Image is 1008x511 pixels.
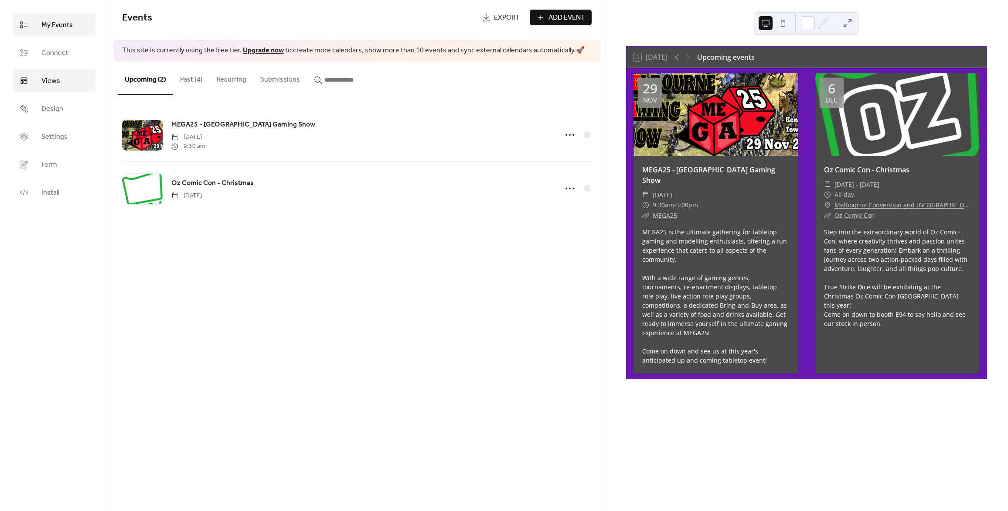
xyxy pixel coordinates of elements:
span: Install [41,188,59,198]
button: Recurring [210,62,253,94]
a: Settings [13,125,95,148]
span: [DATE] - [DATE] [834,179,879,190]
div: ​ [824,179,831,190]
div: ​ [824,189,831,200]
div: MEGA25 is the ultimate gathering for tabletop gaming and modelling enthusiasts, offering a fun ex... [633,227,798,365]
span: Export [494,13,520,23]
span: Views [41,76,60,86]
span: All day [834,189,854,200]
a: Upgrade now [243,44,284,57]
a: MEGA25 - [GEOGRAPHIC_DATA] Gaming Show [642,165,775,185]
a: MEGA25 [653,211,677,219]
span: Oz Comic Con - Christmas [171,178,254,189]
a: Install [13,181,95,204]
a: Views [13,69,95,93]
span: [DATE] [653,190,672,200]
button: Past (4) [173,62,210,94]
span: [DATE] [171,133,205,142]
div: Dec [825,97,838,103]
a: Oz Comic Con - Christmas [171,178,254,189]
a: Form [13,153,95,176]
span: Design [41,104,63,114]
div: ​ [824,200,831,210]
span: [DATE] [171,191,202,200]
span: This site is currently using the free tier. to create more calendars, show more than 10 events an... [122,46,585,55]
div: ​ [642,200,649,210]
a: Export [475,10,526,25]
button: Add Event [530,10,592,25]
button: Submissions [253,62,307,94]
a: Connect [13,41,95,65]
a: Oz Comic Con - Christmas [824,165,909,175]
span: Form [41,160,57,170]
span: Events [122,8,152,27]
button: Upcoming (2) [118,62,173,95]
span: 9:30 am [171,142,205,151]
div: ​ [642,210,649,221]
span: 5:00pm [676,200,698,210]
span: Add Event [548,13,585,23]
div: ​ [642,190,649,200]
div: 29 [643,82,657,95]
span: - [674,200,676,210]
div: ​ [824,210,831,221]
span: Connect [41,48,68,58]
div: Step into the extraordinary world of Oz Comic-Con, where creativity thrives and passion unites fa... [815,227,980,328]
div: 6 [828,82,835,95]
div: Nov [643,97,657,103]
div: Upcoming events [697,52,755,62]
a: Design [13,97,95,120]
span: Settings [41,132,68,142]
a: Oz Comic Con [834,211,875,219]
a: My Events [13,13,95,37]
span: 9:30am [653,200,674,210]
a: Melbourne Convention and [GEOGRAPHIC_DATA] [834,200,971,210]
span: My Events [41,20,73,31]
a: MEGA25 - [GEOGRAPHIC_DATA] Gaming Show [171,119,315,130]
